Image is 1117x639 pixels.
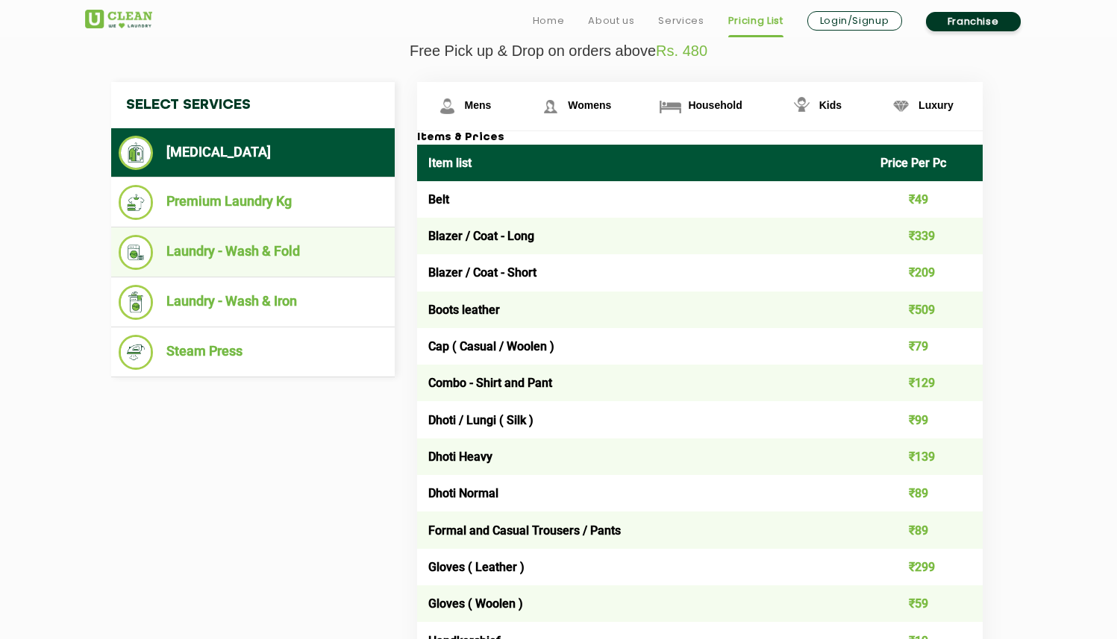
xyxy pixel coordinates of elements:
[656,43,707,59] span: Rs. 480
[119,285,154,320] img: Laundry - Wash & Iron
[789,93,815,119] img: Kids
[111,82,395,128] h4: Select Services
[869,181,983,218] td: ₹49
[588,12,634,30] a: About us
[417,218,870,254] td: Blazer / Coat - Long
[417,365,870,401] td: Combo - Shirt and Pant
[869,292,983,328] td: ₹509
[417,475,870,511] td: Dhoti Normal
[869,218,983,254] td: ₹339
[417,292,870,328] td: Boots leather
[819,99,842,111] span: Kids
[807,11,902,31] a: Login/Signup
[888,93,914,119] img: Luxury
[417,585,870,622] td: Gloves ( Woolen )
[926,12,1021,31] a: Franchise
[119,185,387,220] li: Premium Laundry Kg
[119,136,154,170] img: Dry Cleaning
[119,235,154,270] img: Laundry - Wash & Fold
[568,99,611,111] span: Womens
[417,254,870,291] td: Blazer / Coat - Short
[688,99,742,111] span: Household
[869,511,983,548] td: ₹89
[537,93,563,119] img: Womens
[85,10,152,28] img: UClean Laundry and Dry Cleaning
[417,549,870,585] td: Gloves ( Leather )
[119,136,387,170] li: [MEDICAL_DATA]
[417,511,870,548] td: Formal and Casual Trousers / Pants
[119,285,387,320] li: Laundry - Wash & Iron
[119,185,154,220] img: Premium Laundry Kg
[919,99,954,111] span: Luxury
[85,43,1033,60] p: Free Pick up & Drop on orders above
[869,145,983,181] th: Price Per Pc
[658,12,704,30] a: Services
[119,335,387,370] li: Steam Press
[417,181,870,218] td: Belt
[728,12,783,30] a: Pricing List
[869,254,983,291] td: ₹209
[869,585,983,622] td: ₹59
[533,12,565,30] a: Home
[869,475,983,511] td: ₹89
[869,328,983,365] td: ₹79
[417,438,870,475] td: Dhoti Heavy
[119,335,154,370] img: Steam Press
[417,131,983,145] h3: Items & Prices
[657,93,683,119] img: Household
[417,328,870,365] td: Cap ( Casual / Woolen )
[119,235,387,270] li: Laundry - Wash & Fold
[465,99,492,111] span: Mens
[869,401,983,438] td: ₹99
[417,145,870,181] th: Item list
[434,93,460,119] img: Mens
[869,365,983,401] td: ₹129
[869,438,983,475] td: ₹139
[869,549,983,585] td: ₹299
[417,401,870,438] td: Dhoti / Lungi ( Silk )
